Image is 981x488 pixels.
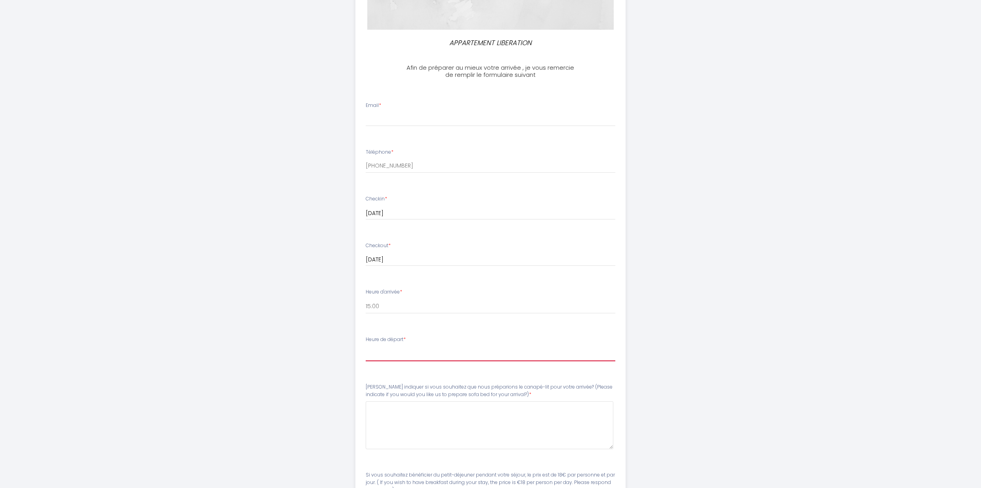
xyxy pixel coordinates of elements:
label: Téléphone [366,149,393,156]
label: Checkout [366,242,391,250]
label: Email [366,102,381,109]
label: Heure d'arrivée [366,288,402,296]
p: APPARTEMENT LIBERATION [406,38,575,48]
h3: Afin de préparer au mieux votre arrivée , je vous remercie de remplir le formulaire suivant [402,64,578,78]
label: [PERSON_NAME] indiquer si vous souhaitez que nous préparions le canapé-lit pour votre arrivée? (P... [366,383,616,398]
label: Checkin [366,195,387,203]
label: Heure de départ [366,336,406,343]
